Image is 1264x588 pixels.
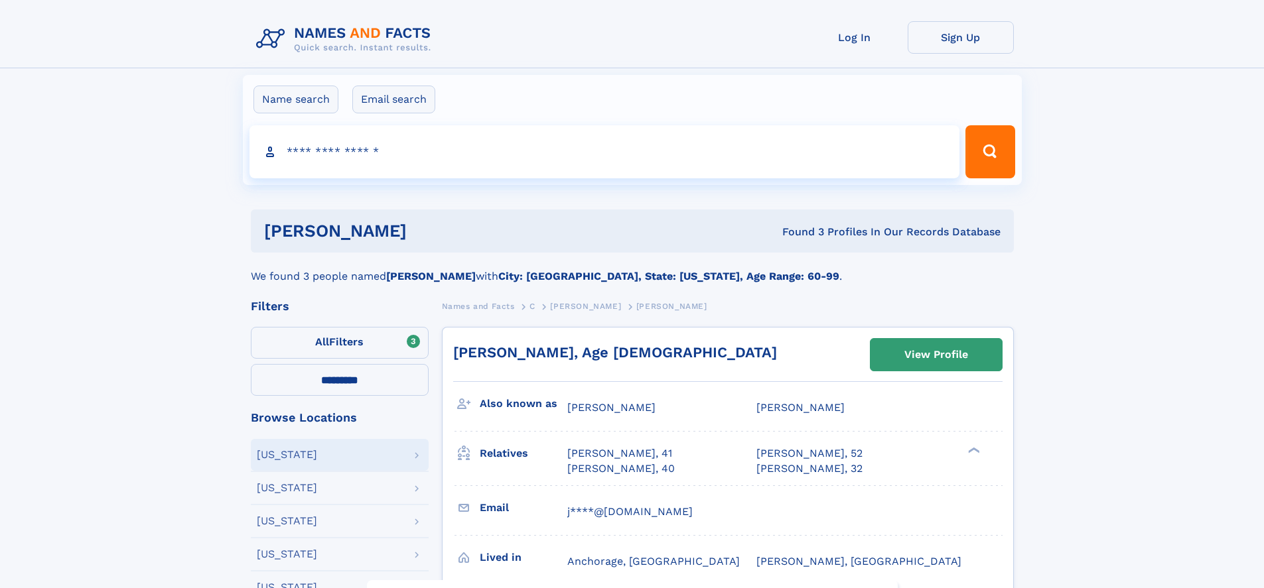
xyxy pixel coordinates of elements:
a: C [529,298,535,314]
h3: Email [480,497,567,519]
div: ❯ [965,446,981,455]
a: [PERSON_NAME] [550,298,621,314]
a: Log In [802,21,908,54]
img: Logo Names and Facts [251,21,442,57]
div: [US_STATE] [257,483,317,493]
span: C [529,302,535,311]
div: Browse Locations [251,412,429,424]
h3: Relatives [480,442,567,465]
a: Names and Facts [442,298,515,314]
span: Anchorage, [GEOGRAPHIC_DATA] [567,555,740,567]
span: [PERSON_NAME], [GEOGRAPHIC_DATA] [756,555,961,567]
div: [US_STATE] [257,516,317,526]
h3: Also known as [480,392,567,415]
div: View Profile [904,339,968,370]
label: Name search [253,86,338,113]
span: [PERSON_NAME] [756,401,845,414]
a: [PERSON_NAME], Age [DEMOGRAPHIC_DATA] [453,344,777,361]
b: City: [GEOGRAPHIC_DATA], State: [US_STATE], Age Range: 60-99 [498,270,839,282]
a: [PERSON_NAME], 32 [756,461,863,476]
label: Filters [251,327,429,359]
b: [PERSON_NAME] [386,270,476,282]
a: [PERSON_NAME], 52 [756,446,863,461]
div: Filters [251,300,429,312]
a: [PERSON_NAME], 40 [567,461,675,476]
a: Sign Up [908,21,1014,54]
div: [US_STATE] [257,449,317,460]
div: We found 3 people named with . [251,253,1014,284]
span: [PERSON_NAME] [567,401,656,414]
div: Found 3 Profiles In Our Records Database [595,225,1001,239]
span: All [315,335,329,348]
h1: [PERSON_NAME] [264,223,595,239]
span: [PERSON_NAME] [636,302,707,311]
input: search input [249,125,960,178]
label: Email search [352,86,435,113]
button: Search Button [965,125,1015,178]
a: View Profile [871,339,1002,371]
h3: Lived in [480,546,567,569]
a: [PERSON_NAME], 41 [567,446,672,461]
span: [PERSON_NAME] [550,302,621,311]
div: [US_STATE] [257,549,317,559]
